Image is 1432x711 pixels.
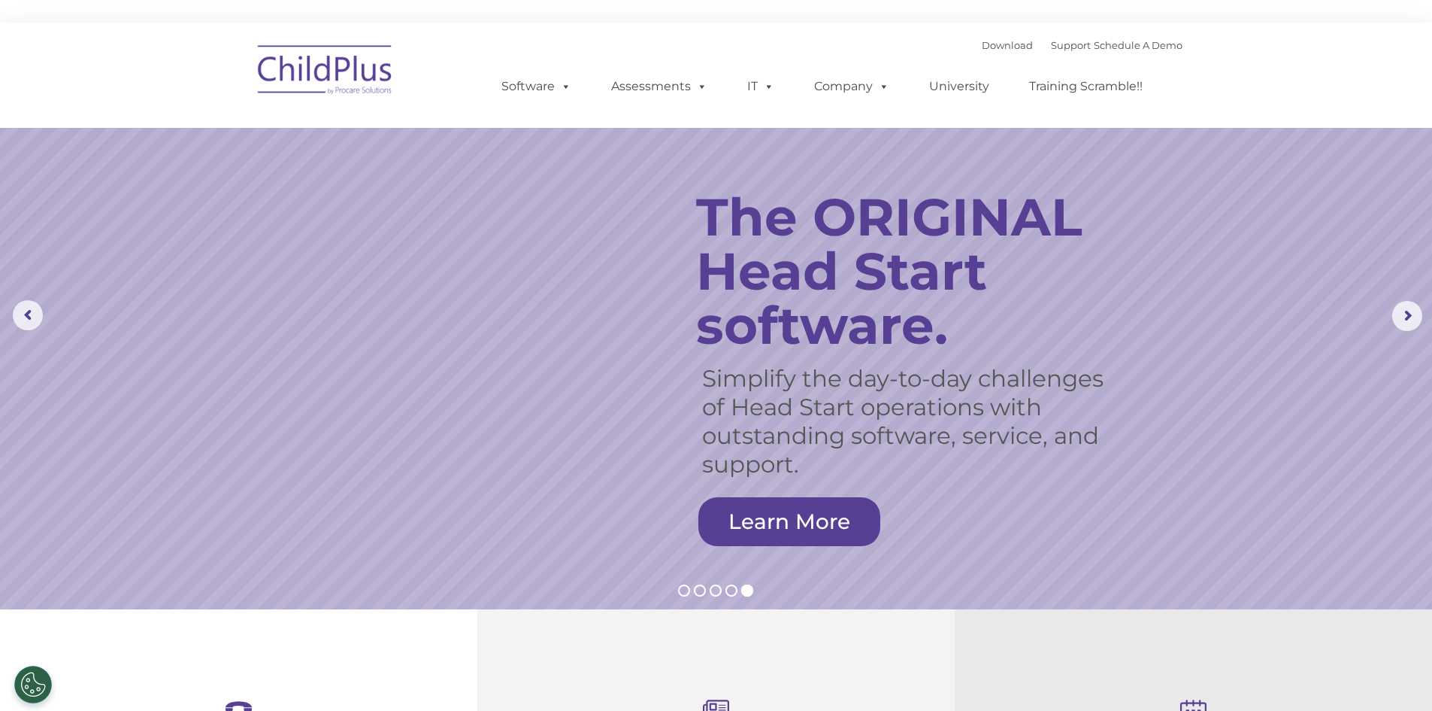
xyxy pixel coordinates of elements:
[702,364,1122,479] rs-layer: Simplify the day-to-day challenges of Head Start operations with outstanding software, service, a...
[1014,71,1158,102] a: Training Scramble!!
[732,71,789,102] a: IT
[1051,39,1091,51] a: Support
[799,71,904,102] a: Company
[14,666,52,703] button: Cookies Settings
[596,71,722,102] a: Assessments
[250,35,401,110] img: ChildPlus by Procare Solutions
[698,497,880,546] a: Learn More
[914,71,1004,102] a: University
[982,39,1033,51] a: Download
[486,71,586,102] a: Software
[1186,548,1432,711] iframe: Chat Widget
[982,39,1182,51] font: |
[696,190,1143,352] rs-layer: The ORIGINAL Head Start software.
[1094,39,1182,51] a: Schedule A Demo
